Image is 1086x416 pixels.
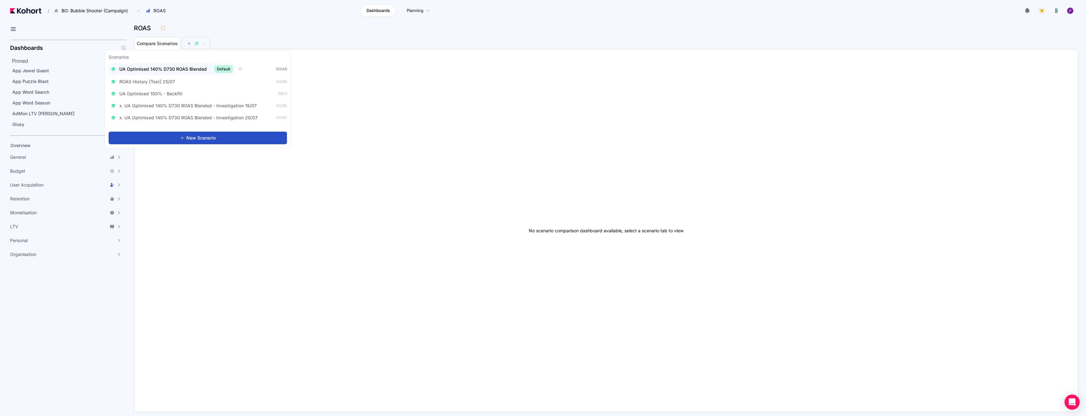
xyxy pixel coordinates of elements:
h2: Pinned [12,57,126,65]
a: App Puzzle Blast [10,77,124,86]
a: App Word Search [10,87,124,97]
span: UA Optimised 100% - Backfill [119,91,182,97]
span: Retention [10,196,30,202]
span: Compare Scenarios [137,41,178,46]
span: ROAS [153,8,166,14]
span: 10046 [276,67,287,72]
button: BO: Bubble Shooter (Campaign) [51,5,134,16]
span: New Scenario [186,135,216,141]
h2: Dashboards [10,45,43,51]
span: App Word Search [12,89,49,95]
span: ROAS History [Test] 25/07 [119,79,175,85]
button: UA Optimised 140% D730 ROAS BlendedDefault [109,63,235,75]
span: Giusy [12,122,24,127]
button: x. UA Optimised 140% D730 ROAS Blended - Investigation 19/07 [109,101,263,111]
a: Dashboards [360,5,396,17]
h3: Scenarios [109,54,129,62]
span: 10088 [276,79,287,84]
h3: ROAS [134,25,155,31]
a: Planning [400,5,436,17]
button: x. UA Optimised 140% D730 ROAS Blended - Investigation 20/07 [109,113,264,123]
a: Giusy [10,120,124,129]
span: Planning [407,8,423,14]
button: New Scenario [109,132,287,144]
span: x. UA Optimised 140% D730 ROAS Blended - Investigation 20/07 [119,115,258,121]
a: Overview [8,141,116,150]
span: 10087 [276,115,287,120]
button: ROAS [142,5,172,16]
span: Dashboards [367,8,390,14]
span: App Jewel Quest [12,68,49,73]
a: App Jewel Quest [10,66,124,75]
span: x. UA Optimised 140% D730 ROAS Blended - Investigation 19/07 [119,103,257,109]
span: Organisation [10,251,36,258]
span: Personal [10,237,28,244]
a: App Word Season [10,98,124,108]
img: Kohort logo [10,8,41,14]
span: 9803 [278,91,287,96]
button: UA Optimised 100% - Backfill [109,89,189,99]
span: BO: Bubble Shooter (Campaign) [62,8,128,14]
span: General [10,154,26,160]
button: ROAS History [Test] 25/07 [109,77,181,87]
div: No scenario comparison dashboard available, select a scenario tab to view [134,49,1078,412]
span: 10086 [276,103,287,108]
span: App Puzzle Blast [12,79,49,84]
span: Budget [10,168,25,174]
span: App Word Season [12,100,50,105]
span: Overview [10,143,31,148]
span: User Acquisition [10,182,44,188]
span: UA Optimised 140% D730 ROAS Blended [119,66,207,72]
span: / [43,8,49,14]
a: AdMon LTV [PERSON_NAME] [10,109,124,118]
span: AdMon LTV [PERSON_NAME] [12,111,75,116]
img: logo_logo_images_1_20240607072359498299_20240828135028712857.jpeg [1053,8,1059,14]
div: Open Intercom Messenger [1065,395,1080,410]
span: Default [214,65,233,73]
span: Monetisation [10,210,37,216]
span: › [136,8,140,13]
span: LTV [10,223,18,230]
